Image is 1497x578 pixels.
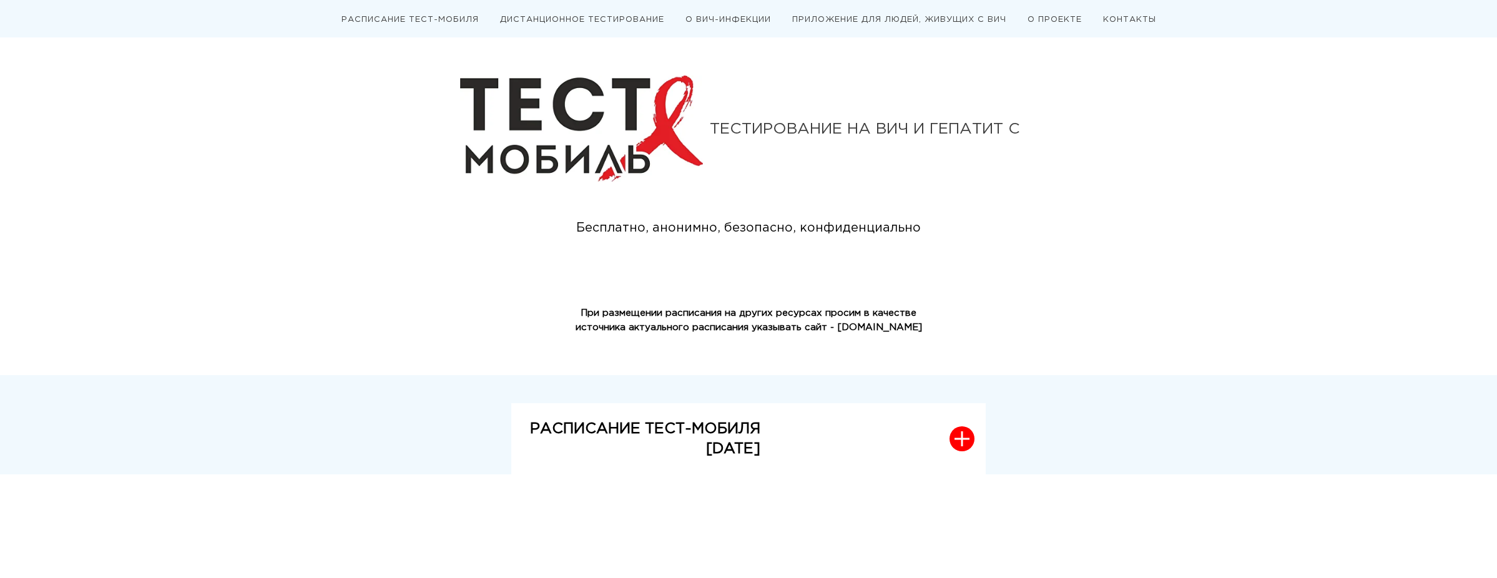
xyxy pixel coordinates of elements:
a: ПРИЛОЖЕНИЕ ДЛЯ ЛЮДЕЙ, ЖИВУЩИХ С ВИЧ [792,16,1006,23]
a: РАСПИСАНИЕ ТЕСТ-МОБИЛЯ [341,16,479,23]
strong: При размещении расписания на других ресурсах просим в качестве источника актуального расписания у... [576,309,922,331]
a: КОНТАКТЫ [1103,16,1156,23]
p: [DATE] [530,439,760,459]
a: О ВИЧ-ИНФЕКЦИИ [685,16,771,23]
a: О ПРОЕКТЕ [1028,16,1082,23]
button: РАСПИСАНИЕ ТЕСТ-МОБИЛЯ[DATE] [511,403,986,475]
a: ДИСТАНЦИОННОЕ ТЕСТИРОВАНИЕ [500,16,664,23]
div: ТЕСТИРОВАНИЕ НА ВИЧ И ГЕПАТИТ С [710,122,1037,137]
div: Бесплатно, анонимно, безопасно, конфиденциально [554,218,943,238]
strong: РАСПИСАНИЕ ТЕСТ-МОБИЛЯ [530,422,760,436]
